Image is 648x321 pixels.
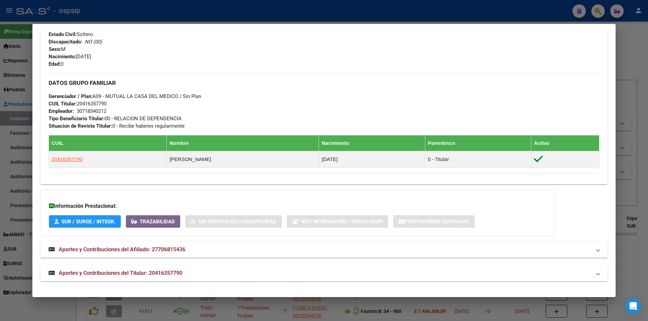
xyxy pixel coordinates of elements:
strong: CUIL Titular: [49,101,77,107]
strong: Situacion de Revista Titular: [49,123,112,129]
td: 0 - Titular [425,151,531,167]
mat-expansion-panel-header: Aportes y Contribuciones del Afiliado: 27706815436 [40,242,607,258]
strong: Tipo Beneficiario Titular: [49,116,105,122]
span: 20416357790 [52,156,83,162]
span: Aportes y Contribuciones del Titular: 20416357790 [59,270,182,276]
span: 0 [49,61,63,67]
span: Not. Internacion / Censo Hosp. [301,219,383,225]
div: 30718540212 [77,107,106,115]
td: [DATE] [319,151,425,167]
th: CUIL [49,135,167,151]
button: Sin Certificado Discapacidad [185,215,282,228]
button: Prestaciones Auditadas [393,215,475,228]
span: M [49,46,65,52]
th: Parentesco [425,135,531,151]
button: Not. Internacion / Censo Hosp. [287,215,388,228]
strong: Estado Civil: [49,31,77,37]
div: Open Intercom Messenger [625,298,641,314]
strong: Edad: [49,61,61,67]
button: Trazabilidad [126,215,180,228]
span: Trazabilidad [140,219,175,225]
mat-expansion-panel-header: Aportes y Contribuciones del Titular: 20416357790 [40,265,607,281]
strong: Nacimiento: [49,54,76,60]
h3: DATOS GRUPO FAMILIAR [49,79,599,87]
strong: Sexo: [49,46,61,52]
strong: Empleador: [49,108,74,114]
span: 0 - Recibe haberes regularmente [49,123,185,129]
th: Nombre [167,135,319,151]
td: [PERSON_NAME] [167,151,319,167]
th: Activo [531,135,599,151]
span: Sin Certificado Discapacidad [198,219,276,225]
span: [DATE] [49,54,91,60]
strong: Discapacitado: [49,39,82,45]
span: Aportes y Contribuciones del Afiliado: 27706815436 [59,246,185,253]
span: Soltero [49,31,93,37]
button: SUR / SURGE / INTEGR. [49,215,121,228]
strong: Gerenciador / Plan: [49,93,92,99]
h3: Información Prestacional: [49,202,547,210]
i: NO (00) [85,39,102,45]
span: Prestaciones Auditadas [404,219,469,225]
span: 20416357790 [49,101,107,107]
span: 00 - RELACION DE DEPENDENCIA [49,116,182,122]
span: A09 - MUTUAL LA CASA DEL MEDICO / Sin Plan [49,93,201,99]
th: Nacimiento [319,135,425,151]
span: SUR / SURGE / INTEGR. [61,219,115,225]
